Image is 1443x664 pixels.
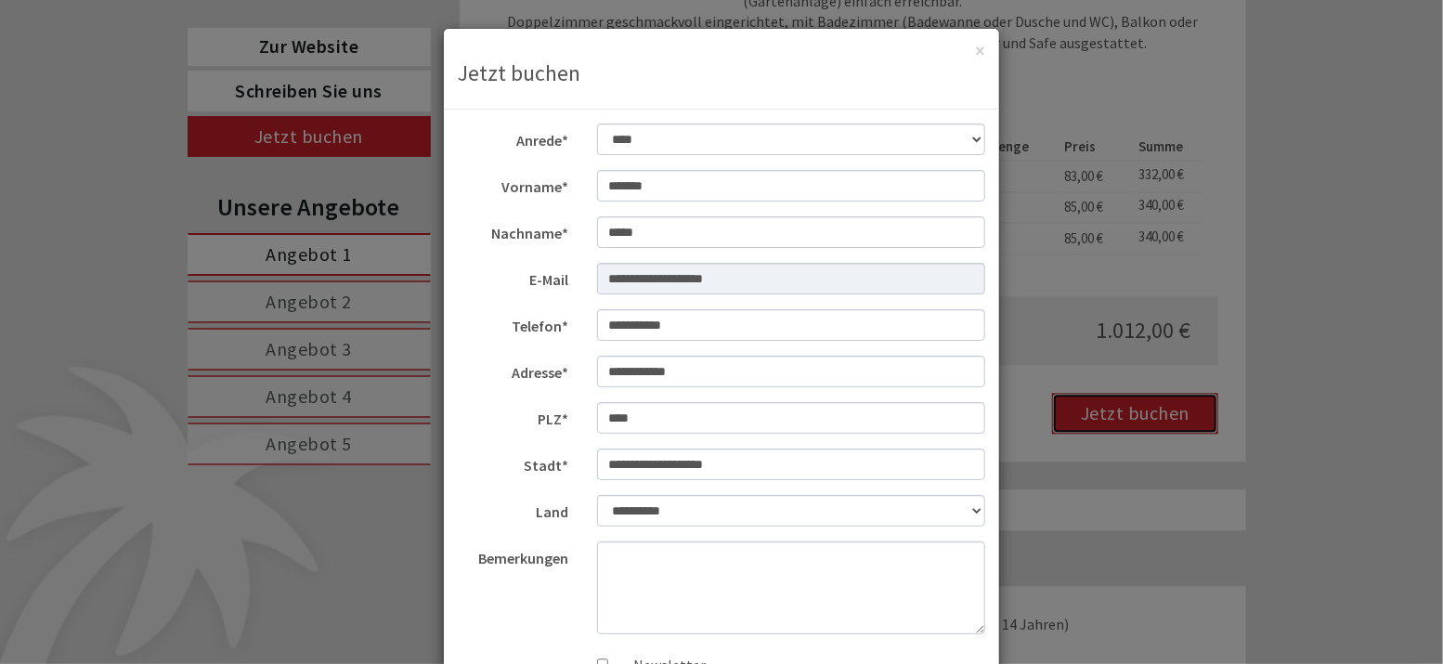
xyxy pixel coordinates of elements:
[444,124,583,151] label: Anrede*
[444,356,583,384] label: Adresse*
[444,216,583,244] label: Nachname*
[444,449,583,476] label: Stadt*
[28,54,286,69] div: PALMENGARTEN Hotel GSTÖR
[444,309,583,337] label: Telefon*
[444,170,583,198] label: Vorname*
[612,481,732,522] button: Senden
[14,50,295,107] div: Guten Tag, wie können wir Ihnen helfen?
[28,90,286,103] small: 13:47
[458,61,985,85] h3: Jetzt buchen
[444,541,583,569] label: Bemerkungen
[309,14,422,46] div: Donnerstag
[444,495,583,523] label: Land
[444,263,583,291] label: E-Mail
[975,41,985,60] button: ×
